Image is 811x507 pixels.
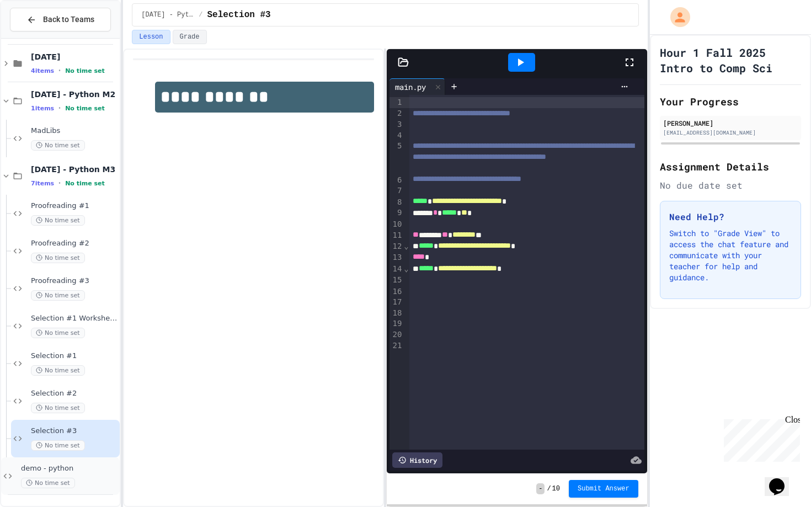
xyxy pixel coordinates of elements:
div: 12 [390,241,403,252]
div: 5 [390,141,403,174]
span: Selection #3 [31,426,118,436]
span: [DATE] [31,52,118,62]
span: Fold line [403,242,409,250]
span: Selection #3 [207,8,271,22]
div: 7 [390,185,403,196]
span: Selection #2 [31,389,118,398]
div: 16 [390,286,403,297]
div: [EMAIL_ADDRESS][DOMAIN_NAME] [663,129,798,137]
span: Sept 24 - Python M3 [141,10,194,19]
div: 19 [390,318,403,329]
span: MadLibs [31,126,118,136]
h2: Assignment Details [660,159,801,174]
span: • [58,66,61,75]
span: Selection #1 Worksheet Verify [31,314,118,323]
span: • [58,104,61,113]
div: [PERSON_NAME] [663,118,798,128]
div: No due date set [660,179,801,192]
div: 9 [390,207,403,218]
div: 4 [390,130,403,141]
div: 15 [390,275,403,286]
iframe: chat widget [719,415,800,462]
span: No time set [65,180,105,187]
span: Submit Answer [578,484,629,493]
span: [DATE] - Python M3 [31,164,118,174]
span: 4 items [31,67,54,74]
span: Selection #1 [31,351,118,361]
span: Proofreading #3 [31,276,118,286]
div: My Account [659,4,693,30]
span: • [58,179,61,188]
span: Fold line [403,264,409,273]
span: No time set [31,290,85,301]
div: 18 [390,308,403,319]
div: 8 [390,197,403,208]
div: 20 [390,329,403,340]
div: Chat with us now!Close [4,4,76,70]
button: Submit Answer [569,480,638,498]
div: 17 [390,297,403,308]
div: main.py [390,78,445,95]
h2: Your Progress [660,94,801,109]
div: 1 [390,97,403,108]
span: No time set [31,403,85,413]
div: main.py [390,81,431,93]
span: / [199,10,202,19]
div: History [392,452,442,468]
div: 21 [390,340,403,351]
span: [DATE] - Python M2 [31,89,118,99]
button: Lesson [132,30,170,44]
span: No time set [31,440,85,451]
span: No time set [65,105,105,112]
p: Switch to "Grade View" to access the chat feature and communicate with your teacher for help and ... [669,228,792,283]
span: - [536,483,545,494]
div: 10 [390,219,403,230]
span: Proofreading #2 [31,239,118,248]
button: Grade [173,30,207,44]
h1: Hour 1 Fall 2025 Intro to Comp Sci [660,45,801,76]
span: 1 items [31,105,54,112]
h3: Need Help? [669,210,792,223]
div: 14 [390,264,403,275]
span: No time set [31,140,85,151]
span: Proofreading #1 [31,201,118,211]
div: 2 [390,108,403,119]
div: 11 [390,230,403,241]
span: No time set [31,215,85,226]
span: 7 items [31,180,54,187]
span: demo - python [21,464,118,473]
button: Back to Teams [10,8,111,31]
iframe: chat widget [765,463,800,496]
span: No time set [65,67,105,74]
span: No time set [31,365,85,376]
div: 6 [390,175,403,186]
div: 13 [390,252,403,263]
span: No time set [21,478,75,488]
span: / [547,484,551,493]
span: Back to Teams [43,14,94,25]
div: 3 [390,119,403,130]
span: No time set [31,253,85,263]
span: No time set [31,328,85,338]
span: 10 [552,484,560,493]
